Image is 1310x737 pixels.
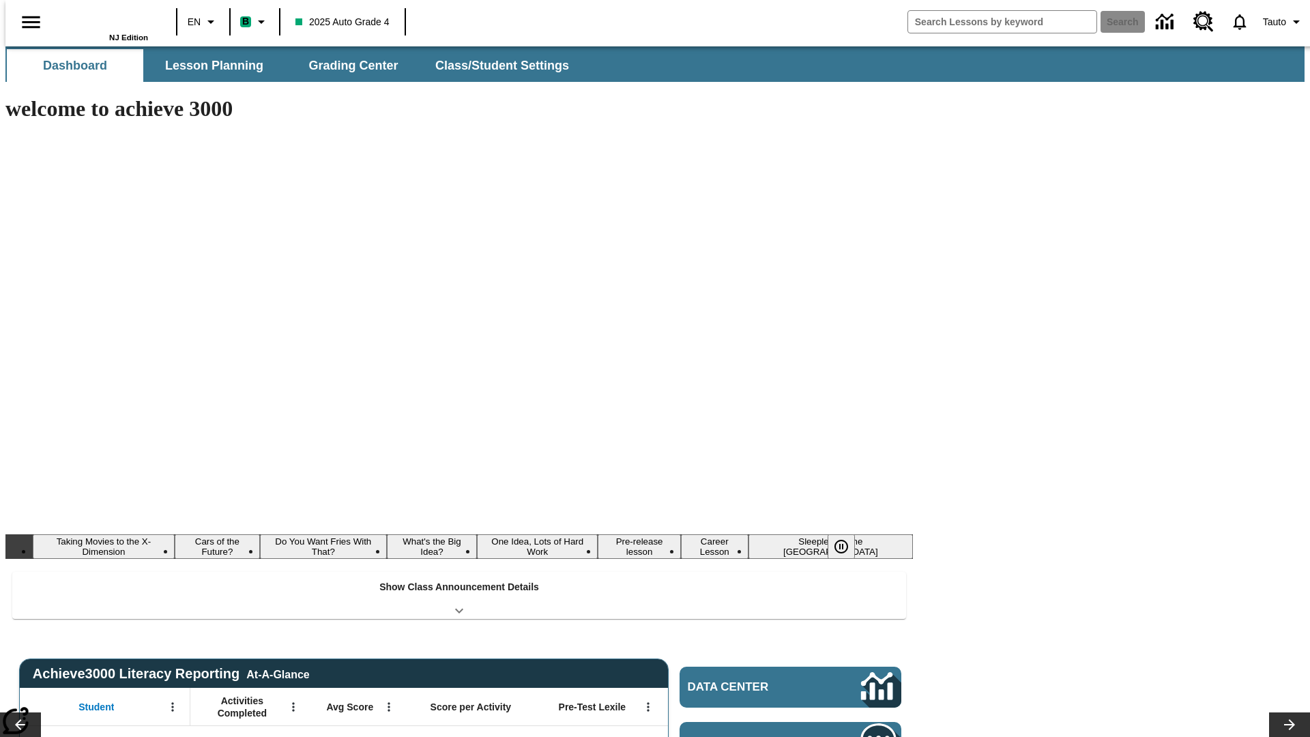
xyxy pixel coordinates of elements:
button: Slide 8 Sleepless in the Animal Kingdom [748,534,913,559]
button: Slide 3 Do You Want Fries With That? [260,534,387,559]
button: Slide 4 What's the Big Idea? [387,534,477,559]
div: SubNavbar [5,49,581,82]
span: EN [188,15,201,29]
span: Score per Activity [431,701,512,713]
button: Language: EN, Select a language [181,10,225,34]
a: Notifications [1222,4,1257,40]
a: Data Center [680,667,901,708]
span: B [242,13,249,30]
button: Lesson carousel, Next [1269,712,1310,737]
h1: welcome to achieve 3000 [5,96,913,121]
button: Grading Center [285,49,422,82]
div: Pause [828,534,869,559]
span: Tauto [1263,15,1286,29]
button: Slide 7 Career Lesson [681,534,748,559]
div: Home [59,5,148,42]
span: Pre-Test Lexile [559,701,626,713]
span: 2025 Auto Grade 4 [295,15,390,29]
button: Open Menu [162,697,183,717]
button: Boost Class color is mint green. Change class color [235,10,275,34]
button: Open Menu [379,697,399,717]
button: Pause [828,534,855,559]
span: Student [78,701,114,713]
input: search field [908,11,1096,33]
button: Dashboard [7,49,143,82]
button: Lesson Planning [146,49,282,82]
button: Slide 1 Taking Movies to the X-Dimension [33,534,175,559]
a: Home [59,6,148,33]
button: Open side menu [11,2,51,42]
span: Avg Score [326,701,373,713]
span: NJ Edition [109,33,148,42]
span: Achieve3000 Literacy Reporting [33,666,310,682]
div: SubNavbar [5,46,1305,82]
div: At-A-Glance [246,666,309,681]
button: Slide 2 Cars of the Future? [175,534,260,559]
button: Slide 6 Pre-release lesson [598,534,680,559]
button: Open Menu [283,697,304,717]
p: Show Class Announcement Details [379,580,539,594]
a: Resource Center, Will open in new tab [1185,3,1222,40]
span: Data Center [688,680,815,694]
button: Class/Student Settings [424,49,580,82]
span: Activities Completed [197,695,287,719]
button: Open Menu [638,697,658,717]
button: Profile/Settings [1257,10,1310,34]
div: Show Class Announcement Details [12,572,906,619]
a: Data Center [1148,3,1185,41]
button: Slide 5 One Idea, Lots of Hard Work [477,534,598,559]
